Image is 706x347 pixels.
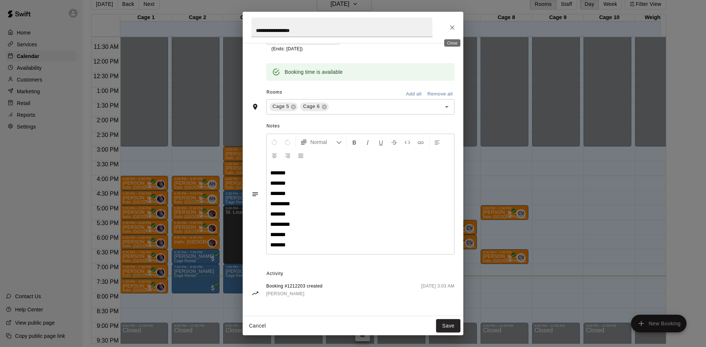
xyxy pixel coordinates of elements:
[281,149,294,162] button: Right Align
[388,135,400,149] button: Format Strikethrough
[252,103,259,111] svg: Rooms
[270,102,298,111] div: Cage 5
[252,191,259,198] svg: Notes
[300,103,322,110] span: Cage 6
[414,135,427,149] button: Insert Link
[252,290,259,297] svg: Activity
[401,135,414,149] button: Insert Code
[442,102,452,112] button: Open
[361,135,374,149] button: Format Italics
[431,135,443,149] button: Left Align
[300,102,328,111] div: Cage 6
[268,149,281,162] button: Center Align
[446,21,459,34] button: Close
[375,135,387,149] button: Format Underline
[297,135,345,149] button: Formatting Options
[281,135,294,149] button: Redo
[266,290,322,298] a: [PERSON_NAME]
[267,268,454,280] span: Activity
[402,88,425,100] button: Add all
[444,39,460,47] div: Close
[267,120,454,132] span: Notes
[425,88,454,100] button: Remove all
[266,291,304,296] span: [PERSON_NAME]
[246,319,269,333] button: Cancel
[270,103,292,110] span: Cage 5
[295,149,307,162] button: Justify Align
[310,138,336,146] span: Normal
[436,319,460,333] button: Save
[285,65,343,79] div: Booking time is available
[268,135,281,149] button: Undo
[267,90,282,95] span: Rooms
[266,283,322,290] span: Booking #1212203 created
[421,283,454,298] span: [DATE] 3:03 AM
[271,46,335,53] p: (Ends: [DATE])
[348,135,361,149] button: Format Bold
